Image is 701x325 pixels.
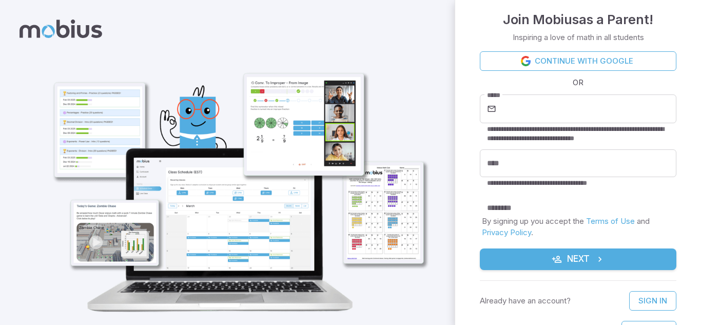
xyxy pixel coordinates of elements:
h4: Join Mobius as a Parent ! [503,9,653,30]
img: parent_1-illustration [34,29,437,324]
p: Already have an account? [480,295,571,307]
a: Terms of Use [586,216,635,226]
a: Sign In [629,291,676,311]
p: Inspiring a love of math in all students [513,32,644,43]
a: Privacy Policy [482,227,531,237]
a: Continue with Google [480,51,676,71]
span: OR [570,77,586,88]
button: Next [480,248,676,270]
p: By signing up you accept the and . [482,216,674,238]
